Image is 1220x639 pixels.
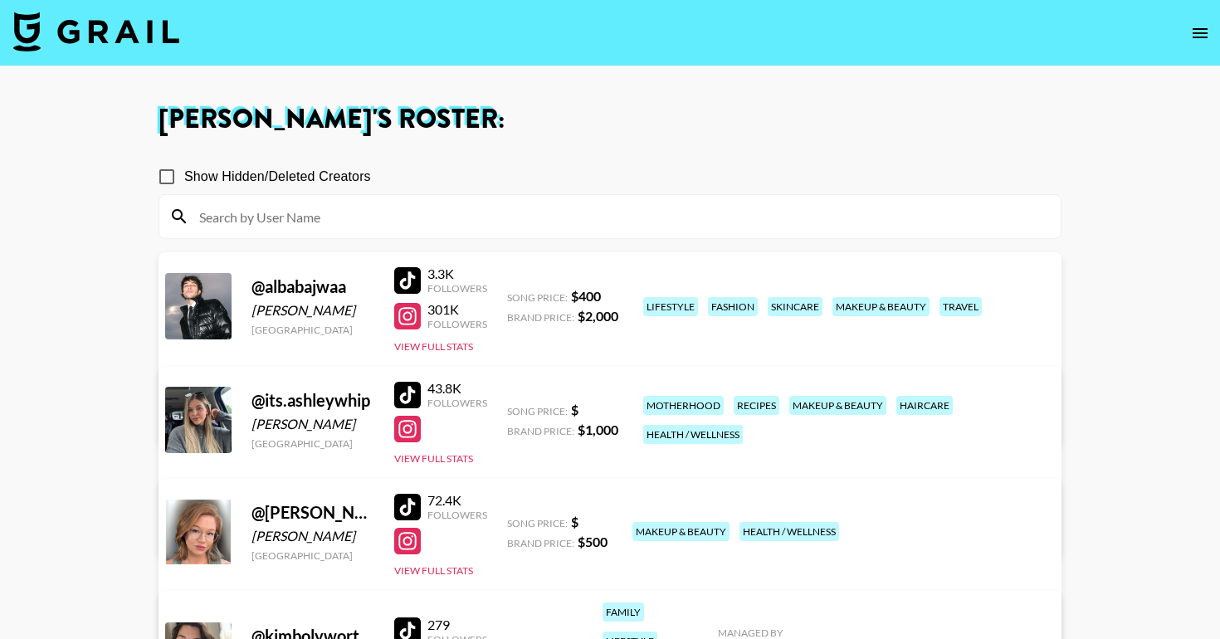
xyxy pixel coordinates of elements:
[13,12,179,51] img: Grail Talent
[643,297,698,316] div: lifestyle
[507,517,568,529] span: Song Price:
[507,537,574,549] span: Brand Price:
[251,302,374,319] div: [PERSON_NAME]
[708,297,758,316] div: fashion
[251,528,374,544] div: [PERSON_NAME]
[251,416,374,432] div: [PERSON_NAME]
[789,396,886,415] div: makeup & beauty
[427,266,487,282] div: 3.3K
[251,502,374,523] div: @ [PERSON_NAME]
[1183,17,1217,50] button: open drawer
[394,340,473,353] button: View Full Stats
[394,452,473,465] button: View Full Stats
[578,308,618,324] strong: $ 2,000
[427,397,487,409] div: Followers
[739,522,839,541] div: health / wellness
[251,390,374,411] div: @ its.ashleywhip
[427,492,487,509] div: 72.4K
[427,509,487,521] div: Followers
[427,318,487,330] div: Followers
[734,396,779,415] div: recipes
[251,276,374,297] div: @ albabajwaa
[643,425,743,444] div: health / wellness
[571,288,601,304] strong: $ 400
[603,602,644,622] div: family
[427,617,487,633] div: 279
[159,106,1061,133] h1: [PERSON_NAME] 's Roster:
[507,425,574,437] span: Brand Price:
[507,291,568,304] span: Song Price:
[578,534,608,549] strong: $ 500
[427,380,487,397] div: 43.8K
[427,282,487,295] div: Followers
[578,422,618,437] strong: $ 1,000
[832,297,930,316] div: makeup & beauty
[939,297,982,316] div: travel
[251,324,374,336] div: [GEOGRAPHIC_DATA]
[718,627,1042,639] div: Managed By
[189,203,1051,230] input: Search by User Name
[251,437,374,450] div: [GEOGRAPHIC_DATA]
[896,396,953,415] div: haircare
[507,405,568,417] span: Song Price:
[643,396,724,415] div: motherhood
[184,167,371,187] span: Show Hidden/Deleted Creators
[394,564,473,577] button: View Full Stats
[632,522,730,541] div: makeup & beauty
[768,297,822,316] div: skincare
[571,402,578,417] strong: $
[251,549,374,562] div: [GEOGRAPHIC_DATA]
[507,311,574,324] span: Brand Price:
[427,301,487,318] div: 301K
[571,514,578,529] strong: $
